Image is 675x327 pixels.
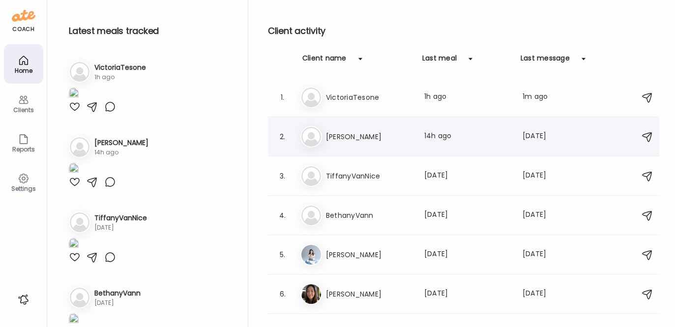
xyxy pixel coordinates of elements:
div: [DATE] [523,170,561,182]
img: bg-avatar-default.svg [70,288,89,307]
img: bg-avatar-default.svg [301,88,321,107]
h2: Latest meals tracked [69,24,232,38]
h3: BethanyVann [326,209,412,221]
div: [DATE] [424,249,511,261]
img: bg-avatar-default.svg [301,166,321,186]
div: 5. [277,249,289,261]
div: [DATE] [424,170,511,182]
h3: VictoriaTesone [94,62,146,73]
img: bg-avatar-default.svg [70,137,89,157]
img: bg-avatar-default.svg [70,212,89,232]
div: [DATE] [424,288,511,300]
div: Clients [6,107,41,113]
div: [DATE] [523,209,561,221]
div: Last meal [422,53,457,69]
img: avatars%2Fg0h3UeSMiaSutOWea2qVtuQrzdp1 [301,245,321,265]
div: 1m ago [523,91,561,103]
div: [DATE] [523,288,561,300]
div: Client name [302,53,347,69]
h3: [PERSON_NAME] [326,131,412,143]
h3: [PERSON_NAME] [94,138,148,148]
div: 4. [277,209,289,221]
img: ate [12,8,35,24]
img: images%2FZgJF31Rd8kYhOjF2sNOrWQwp2zj1%2FBUqx0CirBK7ie1kK4Ts9%2FMyWoiIP8WYpVaxziM8mc_1080 [69,238,79,251]
div: [DATE] [523,131,561,143]
div: Settings [6,185,41,192]
img: bg-avatar-default.svg [70,62,89,82]
h3: VictoriaTesone [326,91,412,103]
h3: [PERSON_NAME] [326,288,412,300]
div: [DATE] [94,223,147,232]
img: images%2Fg9iWlknwy2RZgDj9ZzwSzLp9rpp2%2FjQmq38uo4F5HMFkfcuAO%2FPeXWSjKop3TWm6MYg2T0_1080 [69,313,79,327]
div: 6. [277,288,289,300]
div: Reports [6,146,41,152]
img: images%2FmxiqlkSjOLc450HhRStDX6eBpyy2%2FfQbmINHbjf6FE78aquSa%2F9sK3c2atMgIGb8JatHSG_1080 [69,88,79,101]
div: [DATE] [523,249,561,261]
img: images%2Fvrxxq8hx67gXpjBZ45R0tDyoZHb2%2FwHJJS8rZVZsXAbCujVxl%2Fl3HpaVi7PgO9XRf0hy3X_1080 [69,163,79,176]
div: 14h ago [94,148,148,157]
div: Home [6,67,41,74]
div: 1h ago [94,73,146,82]
img: avatars%2FAaUPpAz4UBePyDKK2OMJTfZ0WR82 [301,284,321,304]
div: coach [12,25,34,33]
h3: TiffanyVanNice [94,213,147,223]
div: Last message [521,53,570,69]
div: [DATE] [94,298,141,307]
div: [DATE] [424,209,511,221]
h3: BethanyVann [94,288,141,298]
h3: TiffanyVanNice [326,170,412,182]
div: 1h ago [424,91,511,103]
div: 14h ago [424,131,511,143]
img: bg-avatar-default.svg [301,206,321,225]
div: 3. [277,170,289,182]
h2: Client activity [268,24,659,38]
div: 1. [277,91,289,103]
h3: [PERSON_NAME] [326,249,412,261]
img: bg-avatar-default.svg [301,127,321,147]
div: 2. [277,131,289,143]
